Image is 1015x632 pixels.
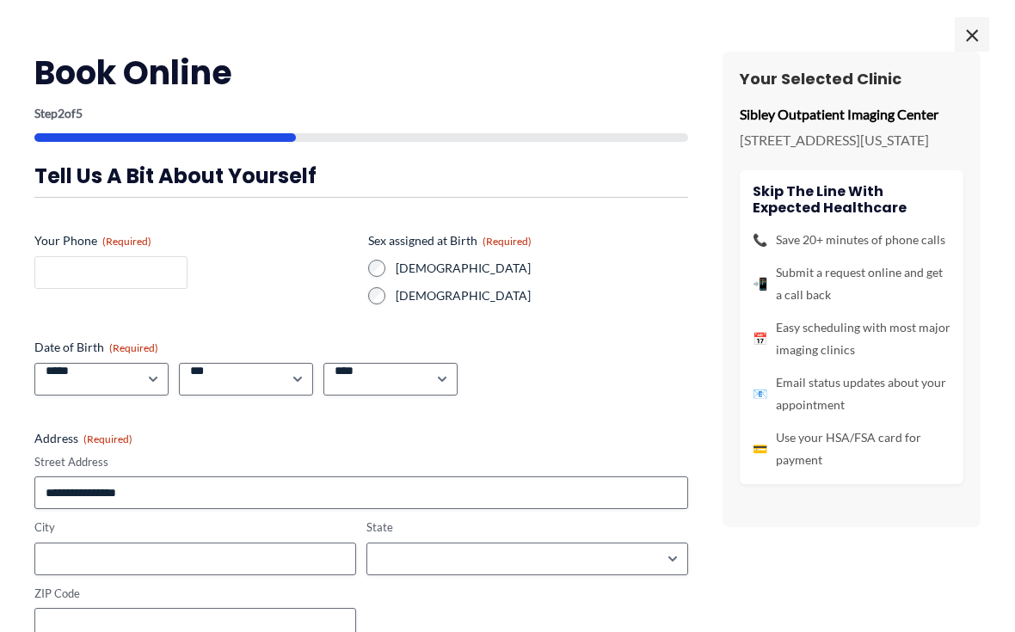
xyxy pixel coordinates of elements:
[109,341,158,354] span: (Required)
[753,328,767,350] span: 📅
[34,339,158,356] legend: Date of Birth
[753,261,950,306] li: Submit a request online and get a call back
[483,235,532,248] span: (Required)
[34,454,688,470] label: Street Address
[753,273,767,295] span: 📲
[753,229,950,251] li: Save 20+ minutes of phone calls
[34,430,132,447] legend: Address
[34,163,688,189] h3: Tell us a bit about yourself
[34,586,356,602] label: ZIP Code
[368,232,532,249] legend: Sex assigned at Birth
[34,232,354,249] label: Your Phone
[34,107,688,120] p: Step of
[740,101,963,127] p: Sibley Outpatient Imaging Center
[955,17,989,52] span: ×
[753,371,950,416] li: Email status updates about your appointment
[34,519,356,536] label: City
[396,260,688,277] label: [DEMOGRAPHIC_DATA]
[753,438,767,460] span: 💳
[740,69,963,89] h3: Your Selected Clinic
[366,519,688,536] label: State
[58,106,65,120] span: 2
[753,229,767,251] span: 📞
[753,183,950,216] h4: Skip the line with Expected Healthcare
[753,426,950,471] li: Use your HSA/FSA card for payment
[83,433,132,445] span: (Required)
[753,383,767,405] span: 📧
[740,127,963,153] p: [STREET_ADDRESS][US_STATE]
[76,106,83,120] span: 5
[396,287,688,304] label: [DEMOGRAPHIC_DATA]
[34,52,688,94] h2: Book Online
[102,235,151,248] span: (Required)
[753,316,950,361] li: Easy scheduling with most major imaging clinics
